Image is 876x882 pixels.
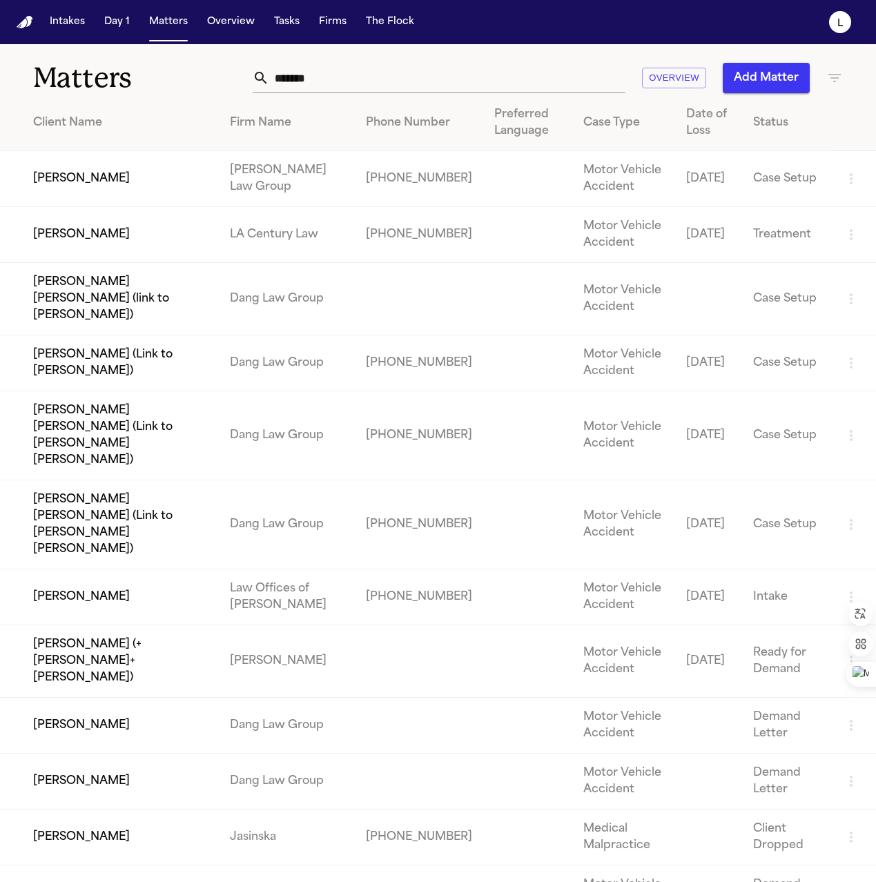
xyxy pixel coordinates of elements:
[675,569,742,625] td: [DATE]
[144,10,193,35] button: Matters
[686,106,731,139] div: Date of Loss
[742,810,832,865] td: Client Dropped
[742,207,832,263] td: Treatment
[219,698,355,754] td: Dang Law Group
[355,335,483,391] td: [PHONE_NUMBER]
[675,151,742,207] td: [DATE]
[219,151,355,207] td: [PERSON_NAME] Law Group
[742,625,832,698] td: Ready for Demand
[219,810,355,865] td: Jasinska
[269,10,305,35] button: Tasks
[675,335,742,391] td: [DATE]
[572,480,675,569] td: Motor Vehicle Accident
[572,569,675,625] td: Motor Vehicle Accident
[675,391,742,480] td: [DATE]
[572,207,675,263] td: Motor Vehicle Accident
[99,10,135,35] button: Day 1
[572,263,675,335] td: Motor Vehicle Accident
[675,207,742,263] td: [DATE]
[742,480,832,569] td: Case Setup
[219,391,355,480] td: Dang Law Group
[219,263,355,335] td: Dang Law Group
[572,810,675,865] td: Medical Malpractice
[494,106,561,139] div: Preferred Language
[355,810,483,865] td: [PHONE_NUMBER]
[642,68,706,89] button: Overview
[355,391,483,480] td: [PHONE_NUMBER]
[742,263,832,335] td: Case Setup
[742,335,832,391] td: Case Setup
[17,16,33,29] img: Finch Logo
[355,207,483,263] td: [PHONE_NUMBER]
[583,115,664,131] div: Case Type
[355,151,483,207] td: [PHONE_NUMBER]
[355,480,483,569] td: [PHONE_NUMBER]
[742,569,832,625] td: Intake
[572,335,675,391] td: Motor Vehicle Accident
[366,115,472,131] div: Phone Number
[572,151,675,207] td: Motor Vehicle Accident
[572,391,675,480] td: Motor Vehicle Accident
[355,569,483,625] td: [PHONE_NUMBER]
[360,10,420,35] button: The Flock
[572,625,675,698] td: Motor Vehicle Accident
[33,115,208,131] div: Client Name
[219,335,355,391] td: Dang Law Group
[675,480,742,569] td: [DATE]
[33,61,250,95] h1: Matters
[742,754,832,810] td: Demand Letter
[219,754,355,810] td: Dang Law Group
[742,151,832,207] td: Case Setup
[742,391,832,480] td: Case Setup
[313,10,352,35] button: Firms
[17,16,33,29] a: Home
[753,115,821,131] div: Status
[202,10,260,35] button: Overview
[219,480,355,569] td: Dang Law Group
[572,754,675,810] td: Motor Vehicle Accident
[723,63,810,93] button: Add Matter
[219,207,355,263] td: LA Century Law
[44,10,90,35] button: Intakes
[219,569,355,625] td: Law Offices of [PERSON_NAME]
[742,698,832,754] td: Demand Letter
[219,625,355,698] td: [PERSON_NAME]
[230,115,344,131] div: Firm Name
[572,698,675,754] td: Motor Vehicle Accident
[675,625,742,698] td: [DATE]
